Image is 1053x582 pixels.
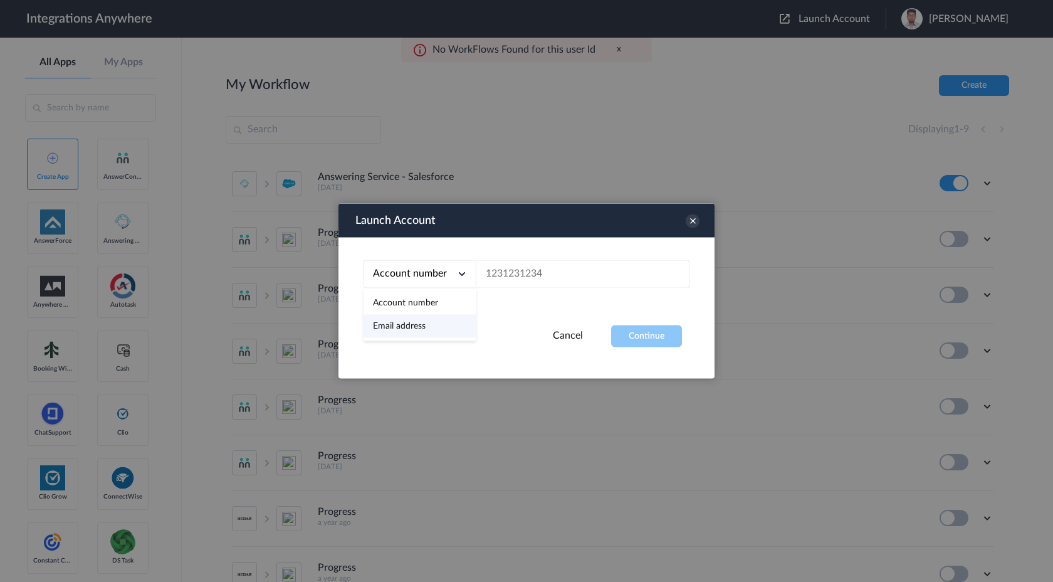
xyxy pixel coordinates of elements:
button: Continue [611,325,682,347]
a: Account number [373,299,438,307]
a: Email address [373,322,426,331]
span: Account number [373,268,447,278]
input: 1231231234 [476,260,689,288]
h3: Launch Account [355,209,436,232]
a: Cancel [553,331,583,341]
